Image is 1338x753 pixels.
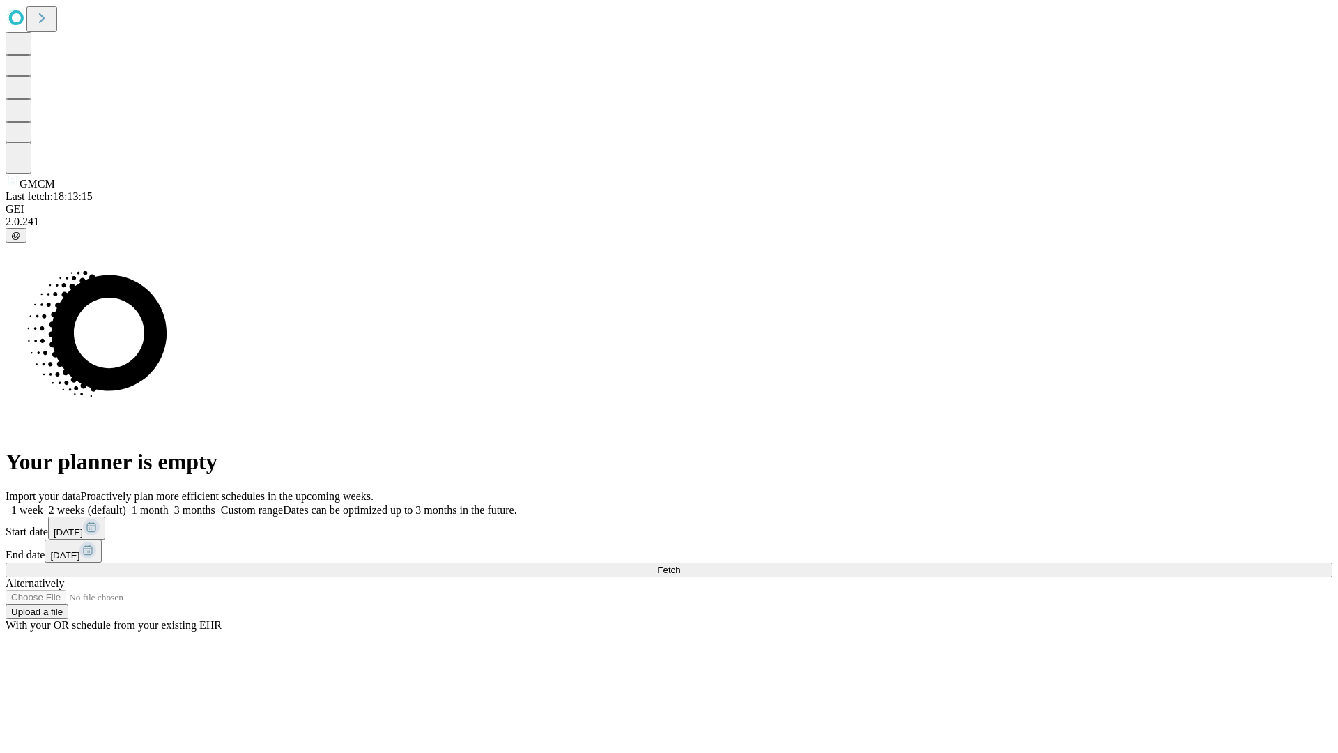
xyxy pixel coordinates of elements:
[657,565,680,575] span: Fetch
[174,504,215,516] span: 3 months
[6,619,222,631] span: With your OR schedule from your existing EHR
[6,577,64,589] span: Alternatively
[6,190,93,202] span: Last fetch: 18:13:15
[45,540,102,563] button: [DATE]
[6,563,1332,577] button: Fetch
[6,228,26,243] button: @
[6,517,1332,540] div: Start date
[6,449,1332,475] h1: Your planner is empty
[6,604,68,619] button: Upload a file
[54,527,83,538] span: [DATE]
[50,550,79,561] span: [DATE]
[221,504,283,516] span: Custom range
[49,504,126,516] span: 2 weeks (default)
[20,178,55,190] span: GMCM
[6,540,1332,563] div: End date
[81,490,374,502] span: Proactively plan more efficient schedules in the upcoming weeks.
[11,504,43,516] span: 1 week
[6,203,1332,215] div: GEI
[6,490,81,502] span: Import your data
[11,230,21,241] span: @
[132,504,169,516] span: 1 month
[283,504,516,516] span: Dates can be optimized up to 3 months in the future.
[6,215,1332,228] div: 2.0.241
[48,517,105,540] button: [DATE]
